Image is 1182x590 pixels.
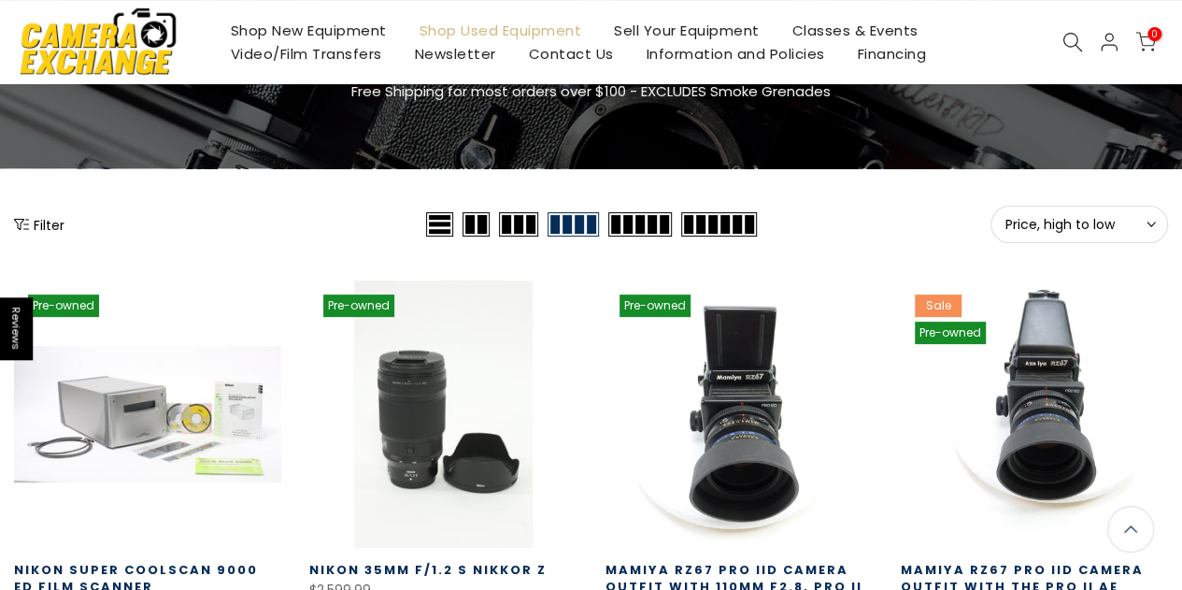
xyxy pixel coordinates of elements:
a: 0 [1135,32,1156,52]
span: 0 [1147,27,1161,41]
a: Sell Your Equipment [598,19,776,42]
a: Contact Us [512,42,630,65]
a: Shop Used Equipment [403,19,598,42]
button: Show filters [14,215,64,234]
a: Information and Policies [630,42,841,65]
a: Financing [841,42,943,65]
a: Nikon 35mm f/1.2 S Nikkor Z [309,561,547,579]
a: Classes & Events [776,19,934,42]
span: Price, high to low [1005,216,1153,233]
button: Price, high to low [990,206,1168,243]
a: Video/Film Transfers [214,42,398,65]
a: Back to the top [1107,506,1154,553]
a: Shop New Equipment [214,19,403,42]
p: Free Shipping for most orders over $100 - EXCLUDES Smoke Grenades [241,80,942,103]
a: Newsletter [398,42,512,65]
